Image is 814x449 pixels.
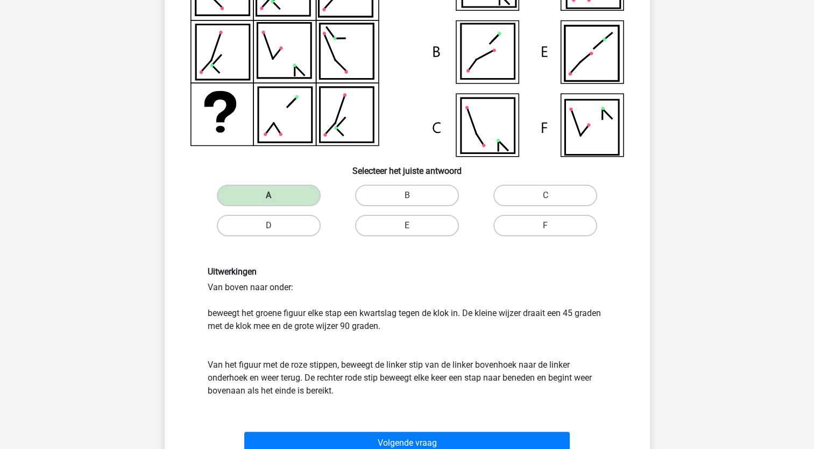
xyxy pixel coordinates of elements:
[217,215,321,236] label: D
[208,266,607,277] h6: Uitwerkingen
[217,185,321,206] label: A
[200,266,615,397] div: Van boven naar onder: beweegt het groene figuur elke stap een kwartslag tegen de klok in. De klei...
[182,157,633,176] h6: Selecteer het juiste antwoord
[493,215,597,236] label: F
[355,185,459,206] label: B
[355,215,459,236] label: E
[493,185,597,206] label: C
